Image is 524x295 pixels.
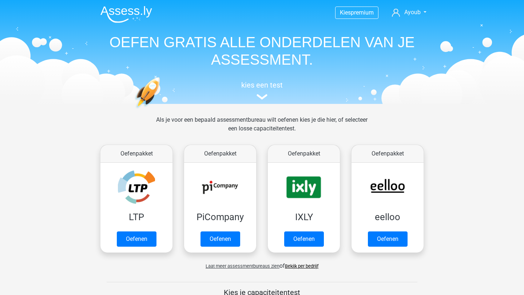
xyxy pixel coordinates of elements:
div: Als je voor een bepaald assessmentbureau wilt oefenen kies je die hier, of selecteer een losse ca... [150,116,373,142]
img: oefenen [135,77,188,143]
a: Oefenen [201,231,240,247]
a: Kiespremium [336,8,378,17]
a: Oefenen [117,231,156,247]
span: Laat meer assessmentbureaus zien [206,263,279,269]
span: Ayoub [404,9,421,16]
img: Assessly [100,6,152,23]
span: Kies [340,9,351,16]
a: Oefenen [368,231,408,247]
h5: kies een test [95,81,429,89]
a: kies een test [95,81,429,100]
img: assessment [257,94,267,100]
a: Oefenen [284,231,324,247]
h1: OEFEN GRATIS ALLE ONDERDELEN VAN JE ASSESSMENT. [95,33,429,68]
a: Ayoub [389,8,429,17]
span: premium [351,9,374,16]
a: Bekijk per bedrijf [285,263,318,269]
div: of [95,256,429,270]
